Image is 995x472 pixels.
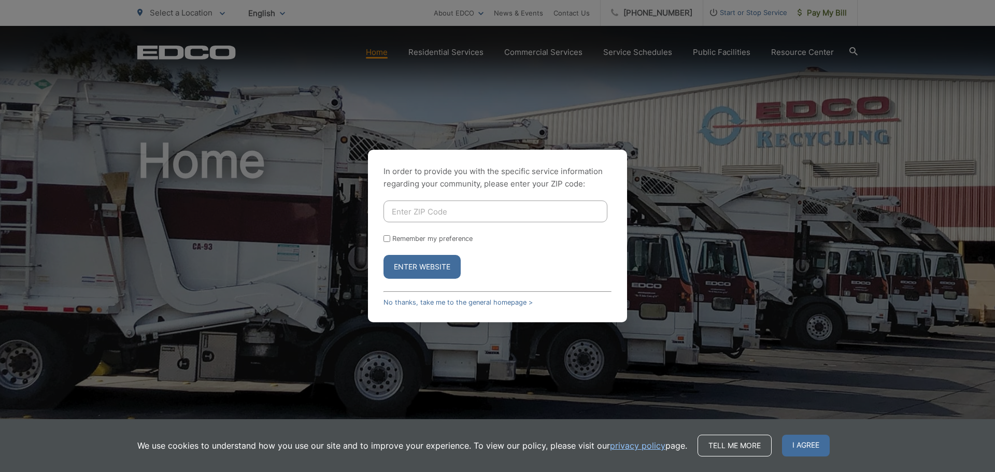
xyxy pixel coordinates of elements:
[392,235,473,242] label: Remember my preference
[137,439,687,452] p: We use cookies to understand how you use our site and to improve your experience. To view our pol...
[383,165,612,190] p: In order to provide you with the specific service information regarding your community, please en...
[383,201,607,222] input: Enter ZIP Code
[383,298,533,306] a: No thanks, take me to the general homepage >
[782,435,830,456] span: I agree
[383,255,461,279] button: Enter Website
[610,439,665,452] a: privacy policy
[698,435,772,456] a: Tell me more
